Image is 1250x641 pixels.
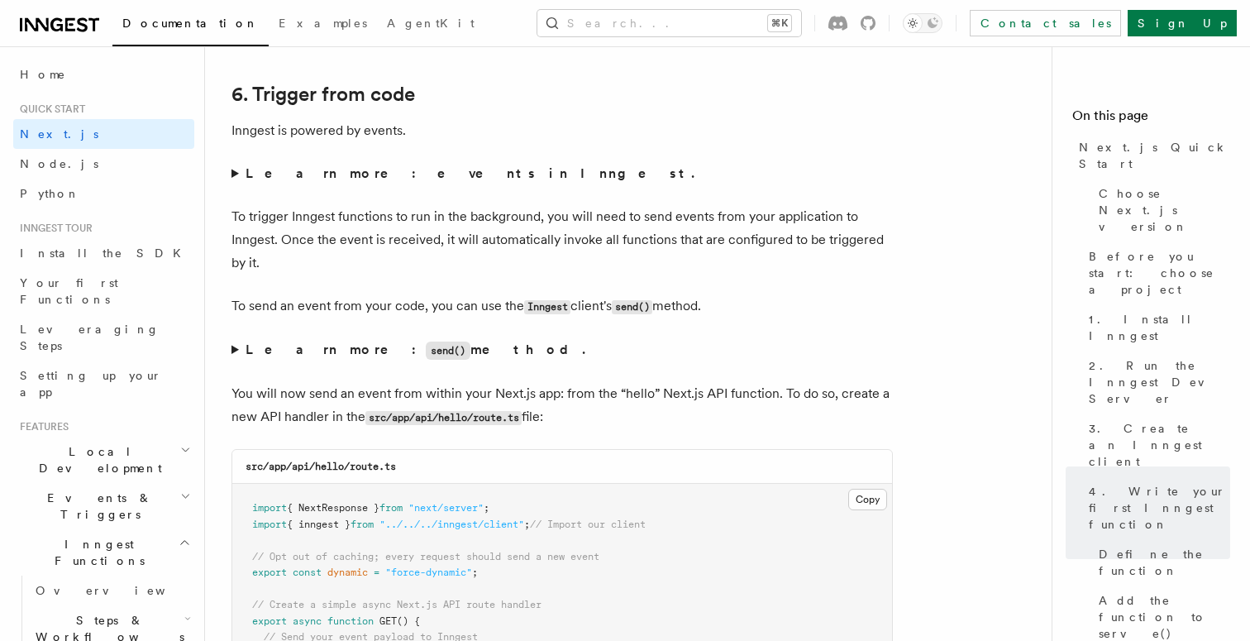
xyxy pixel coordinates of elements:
[231,382,893,429] p: You will now send an event from within your Next.js app: from the “hello” Next.js API function. T...
[20,187,80,200] span: Python
[1072,106,1230,132] h4: On this page
[231,205,893,275] p: To trigger Inngest functions to run in the background, you will need to send events from your app...
[252,551,599,562] span: // Opt out of caching; every request should send a new event
[20,323,160,352] span: Leveraging Steps
[1082,304,1230,351] a: 1. Install Inngest
[13,222,93,235] span: Inngest tour
[768,15,791,31] kbd: ⌘K
[20,157,98,170] span: Node.js
[524,519,530,530] span: ;
[537,10,801,36] button: Search...⌘K
[1099,546,1230,579] span: Define the function
[13,179,194,208] a: Python
[397,615,420,627] span: () {
[379,502,403,514] span: from
[13,490,180,523] span: Events & Triggers
[13,443,180,476] span: Local Development
[327,567,368,578] span: dynamic
[246,342,589,357] strong: Learn more: method.
[385,567,472,578] span: "force-dynamic"
[426,342,470,360] code: send()
[231,119,893,142] p: Inngest is powered by events.
[13,361,194,407] a: Setting up your app
[1089,248,1230,298] span: Before you start: choose a project
[13,420,69,433] span: Features
[13,268,194,314] a: Your first Functions
[252,615,287,627] span: export
[408,502,484,514] span: "next/server"
[13,149,194,179] a: Node.js
[287,519,351,530] span: { inngest }
[530,519,646,530] span: // Import our client
[252,519,287,530] span: import
[13,314,194,361] a: Leveraging Steps
[1072,132,1230,179] a: Next.js Quick Start
[379,519,524,530] span: "../../../inngest/client"
[36,584,206,597] span: Overview
[20,276,118,306] span: Your first Functions
[1089,311,1230,344] span: 1. Install Inngest
[122,17,259,30] span: Documentation
[20,246,191,260] span: Install the SDK
[1082,414,1230,476] a: 3. Create an Inngest client
[472,567,478,578] span: ;
[13,60,194,89] a: Home
[13,119,194,149] a: Next.js
[1089,483,1230,533] span: 4. Write your first Inngest function
[13,536,179,569] span: Inngest Functions
[293,615,322,627] span: async
[1082,476,1230,539] a: 4. Write your first Inngest function
[524,300,570,314] code: Inngest
[1089,420,1230,470] span: 3. Create an Inngest client
[484,502,489,514] span: ;
[20,369,162,399] span: Setting up your app
[1099,185,1230,235] span: Choose Next.js version
[1089,357,1230,407] span: 2. Run the Inngest Dev Server
[252,567,287,578] span: export
[1082,351,1230,414] a: 2. Run the Inngest Dev Server
[231,162,893,185] summary: Learn more: events in Inngest.
[269,5,377,45] a: Examples
[252,502,287,514] span: import
[365,411,522,425] code: src/app/api/hello/route.ts
[293,567,322,578] span: const
[252,599,542,610] span: // Create a simple async Next.js API route handler
[1079,139,1230,172] span: Next.js Quick Start
[287,502,379,514] span: { NextResponse }
[231,83,415,106] a: 6. Trigger from code
[1092,179,1230,242] a: Choose Next.js version
[13,483,194,529] button: Events & Triggers
[112,5,269,46] a: Documentation
[13,103,85,116] span: Quick start
[279,17,367,30] span: Examples
[377,5,484,45] a: AgentKit
[1082,242,1230,304] a: Before you start: choose a project
[379,615,397,627] span: GET
[13,529,194,576] button: Inngest Functions
[246,461,396,472] code: src/app/api/hello/route.ts
[29,576,194,605] a: Overview
[231,338,893,362] summary: Learn more:send()method.
[848,489,887,510] button: Copy
[13,437,194,483] button: Local Development
[246,165,698,181] strong: Learn more: events in Inngest.
[903,13,942,33] button: Toggle dark mode
[231,294,893,318] p: To send an event from your code, you can use the client's method.
[351,519,374,530] span: from
[20,66,66,83] span: Home
[374,567,379,578] span: =
[327,615,374,627] span: function
[1092,539,1230,586] a: Define the function
[20,127,98,141] span: Next.js
[970,10,1121,36] a: Contact sales
[387,17,475,30] span: AgentKit
[13,238,194,268] a: Install the SDK
[1128,10,1237,36] a: Sign Up
[612,300,652,314] code: send()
